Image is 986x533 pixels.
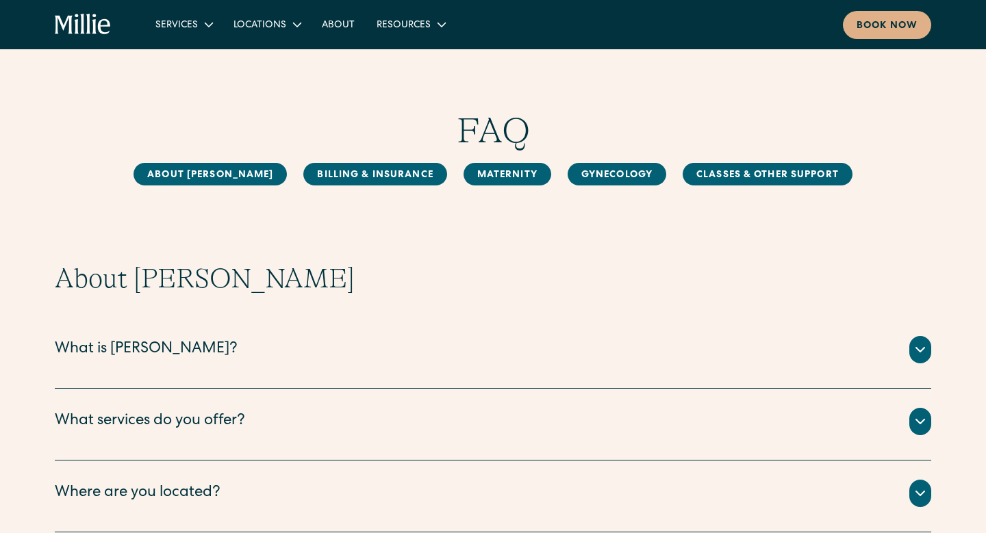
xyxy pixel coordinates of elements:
div: What services do you offer? [55,411,245,433]
div: Services [144,13,223,36]
div: Locations [223,13,311,36]
div: Locations [233,18,286,33]
a: About [PERSON_NAME] [134,163,287,185]
a: home [55,14,112,36]
div: Book now [857,19,918,34]
div: Services [155,18,198,33]
a: Book now [843,11,931,39]
h2: About [PERSON_NAME] [55,262,931,295]
div: What is [PERSON_NAME]? [55,339,238,361]
h1: FAQ [55,109,931,152]
a: Classes & Other Support [683,163,852,185]
div: Where are you located? [55,482,220,505]
a: MAternity [464,163,551,185]
a: Billing & Insurance [303,163,446,185]
a: Gynecology [568,163,666,185]
div: Resources [366,13,455,36]
a: About [311,13,366,36]
div: Resources [377,18,431,33]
